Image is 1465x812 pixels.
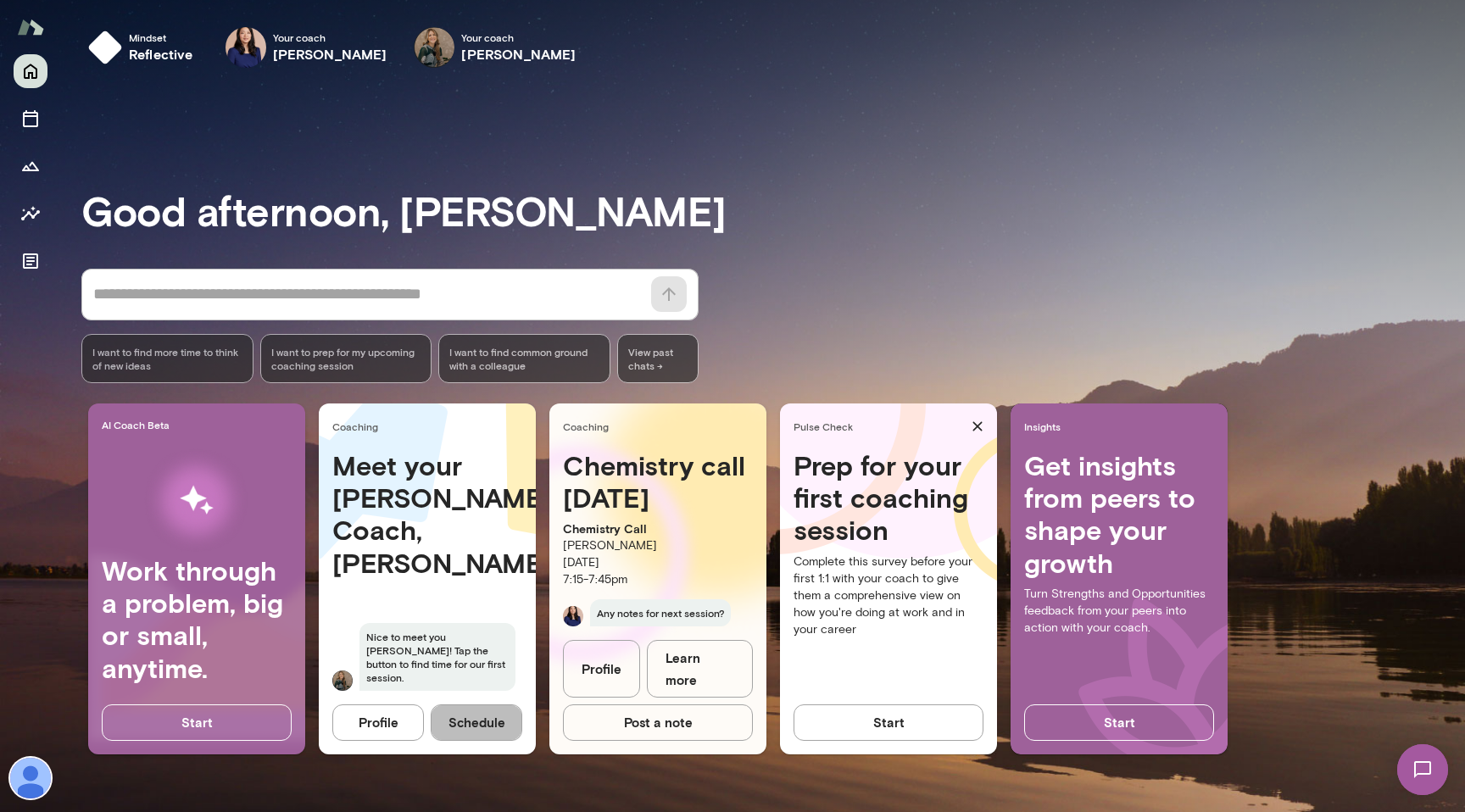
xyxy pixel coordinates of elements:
span: Pulse Check [794,420,965,433]
p: Turn Strengths and Opportunities feedback from your peers into action with your coach. [1024,586,1214,637]
span: I want to prep for my upcoming coaching session [271,345,421,372]
p: [PERSON_NAME] [563,537,753,554]
span: View past chats -> [617,334,699,383]
span: AI Coach Beta [102,418,298,431]
span: Your coach [273,31,387,44]
button: Start [102,704,292,740]
button: Schedule [431,704,522,740]
div: Leah KimYour coach[PERSON_NAME] [214,20,399,75]
p: [DATE] [563,554,753,571]
img: Leah [563,606,583,626]
button: Growth Plan [14,149,47,183]
span: Your coach [461,31,576,44]
p: Chemistry Call [563,520,753,537]
button: Profile [332,704,424,740]
h4: Prep for your first coaching session [794,449,983,547]
p: Complete this survey before your first 1:1 with your coach to give them a comprehensive view on h... [794,553,983,638]
h4: Chemistry call [DATE] [563,449,753,514]
a: Learn more [647,640,753,698]
div: Jessica BrownYour coach[PERSON_NAME] [402,20,588,75]
h6: reflective [129,44,193,64]
div: I want to find common ground with a colleague [438,334,610,383]
img: AI Workflows [121,447,272,554]
span: Nice to meet you [PERSON_NAME]! Tap the button to find time for our first session. [359,623,515,691]
span: Coaching [563,420,760,433]
h4: Meet your [PERSON_NAME] Coach, [PERSON_NAME] [332,449,522,580]
button: Home [14,54,47,88]
img: Jessica Brown [414,27,454,68]
span: Coaching [332,420,529,433]
span: Insights [1024,420,1221,433]
img: Jessica Brown Brown [332,670,353,691]
span: I want to find more time to think of new ideas [92,345,242,372]
h4: Work through a problem, big or small, anytime. [102,554,292,685]
span: Mindset [129,31,193,44]
a: Profile [563,640,640,698]
img: mindset [88,31,122,64]
p: 7:15 - 7:45pm [563,571,753,588]
h3: Good afternoon, [PERSON_NAME] [81,186,1465,234]
button: Sessions [14,102,47,136]
h6: [PERSON_NAME] [273,44,387,64]
img: Leah Kim [226,27,266,68]
h4: Get insights from peers to shape your growth [1024,449,1214,580]
img: Mento [17,11,44,43]
span: Any notes for next session? [590,599,731,626]
button: Post a note [563,704,753,740]
h6: [PERSON_NAME] [461,44,576,64]
button: Start [1024,704,1214,740]
span: I want to find common ground with a colleague [449,345,599,372]
div: I want to prep for my upcoming coaching session [260,334,432,383]
button: Mindsetreflective [81,20,207,75]
div: I want to find more time to think of new ideas [81,334,253,383]
button: Documents [14,244,47,278]
button: Start [794,704,983,740]
img: Jennie Becker [10,758,51,798]
button: Insights [14,197,47,231]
